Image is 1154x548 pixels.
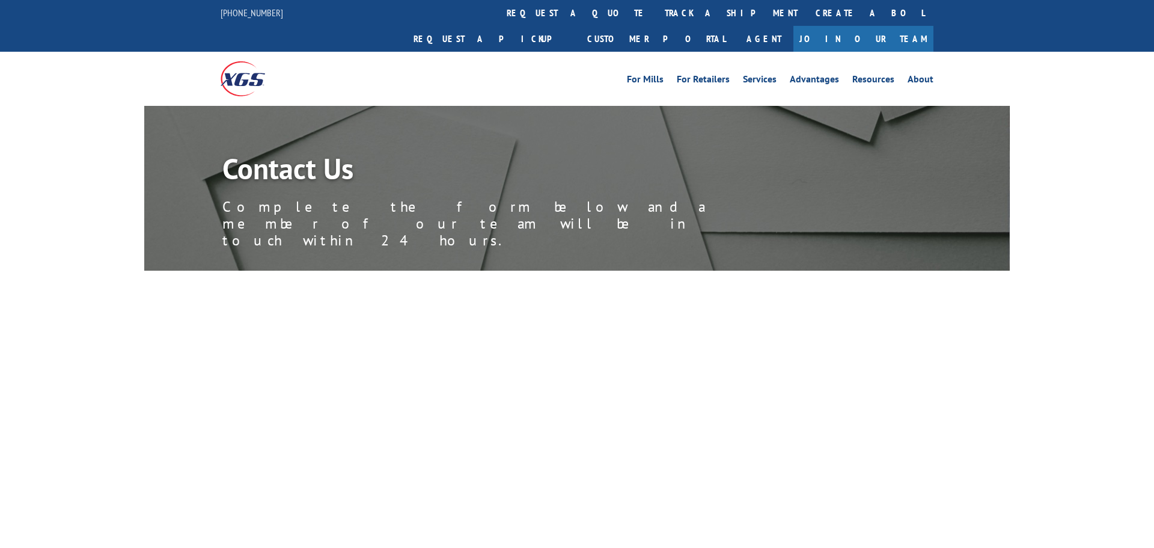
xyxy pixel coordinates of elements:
[222,199,763,249] p: Complete the form below and a member of our team will be in touch within 24 hours.
[405,26,578,52] a: Request a pickup
[852,75,894,88] a: Resources
[578,26,734,52] a: Customer Portal
[222,154,763,189] h1: Contact Us
[627,75,664,88] a: For Mills
[677,75,730,88] a: For Retailers
[793,26,933,52] a: Join Our Team
[908,75,933,88] a: About
[221,7,283,19] a: [PHONE_NUMBER]
[790,75,839,88] a: Advantages
[734,26,793,52] a: Agent
[743,75,777,88] a: Services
